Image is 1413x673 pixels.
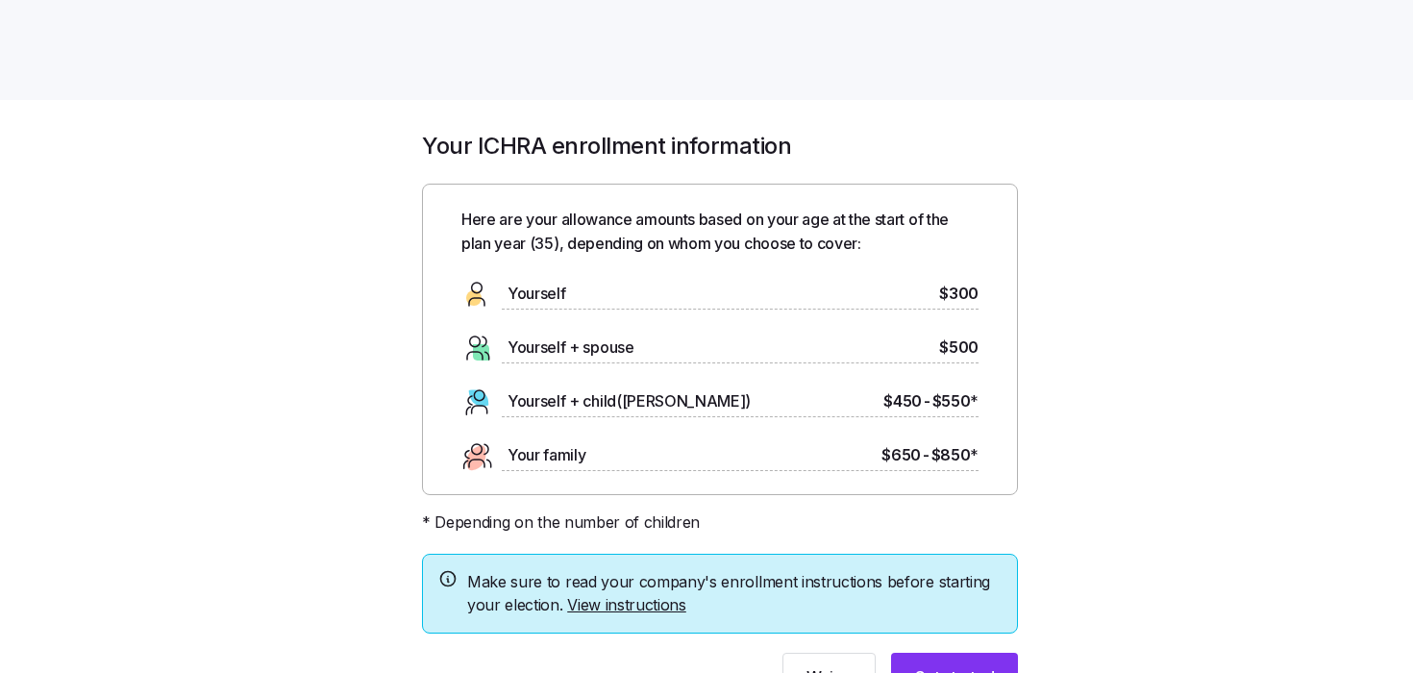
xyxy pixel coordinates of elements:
span: Make sure to read your company's enrollment instructions before starting your election. [467,570,1002,618]
a: View instructions [567,595,686,614]
span: Yourself + spouse [508,336,634,360]
span: Here are your allowance amounts based on your age at the start of the plan year ( 35 ), depending... [461,208,979,256]
span: $500 [939,336,979,360]
span: * Depending on the number of children [422,511,700,535]
span: $450 [883,389,922,413]
span: - [923,443,930,467]
span: Yourself [508,282,565,306]
span: $850 [931,443,979,467]
span: Yourself + child([PERSON_NAME]) [508,389,751,413]
span: $550 [932,389,979,413]
span: - [924,389,930,413]
span: Your family [508,443,585,467]
h1: Your ICHRA enrollment information [422,131,1018,161]
span: $300 [939,282,979,306]
span: $650 [881,443,921,467]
